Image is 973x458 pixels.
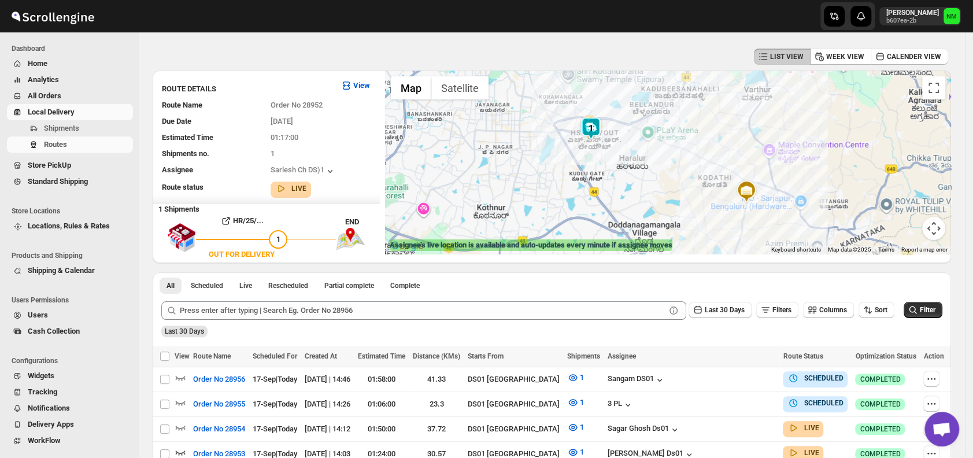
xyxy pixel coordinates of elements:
b: SCHEDULED [804,399,843,407]
button: 3 PL [608,399,634,411]
span: Assignee [608,352,636,360]
button: Widgets [7,368,133,384]
button: Users [7,307,133,323]
span: 1 [271,149,275,158]
span: Cash Collection [28,327,80,335]
button: Columns [803,302,854,318]
button: Keyboard shortcuts [771,246,821,254]
span: Store Locations [12,206,133,216]
span: Map data ©2025 [828,246,871,253]
button: 1 [560,368,591,387]
span: Last 30 Days [165,327,204,335]
button: Sort [859,302,894,318]
span: 17-Sep | Today [253,400,297,408]
button: 1 [560,393,591,412]
b: HR/25/... [233,216,264,225]
span: 1 [580,398,584,407]
div: 01:50:00 [358,423,406,435]
button: Order No 28955 [186,395,252,413]
span: Locations, Rules & Rates [28,221,110,230]
b: LIVE [804,424,819,432]
div: 37.72 [413,423,461,435]
button: Shipping & Calendar [7,263,133,279]
span: Route status [162,183,204,191]
img: Google [388,239,426,254]
img: trip_end.png [336,228,365,250]
button: View [334,76,377,95]
div: Open chat [924,412,959,446]
button: Filters [756,302,798,318]
span: Analytics [28,75,59,84]
div: DS01 [GEOGRAPHIC_DATA] [467,374,560,385]
div: END [345,216,379,228]
span: Filter [920,306,935,314]
span: Partial complete [324,281,374,290]
span: Live [239,281,252,290]
div: 01:58:00 [358,374,406,385]
span: Route Name [162,101,202,109]
button: Tracking [7,384,133,400]
span: Users Permissions [12,296,133,305]
button: Filter [904,302,942,318]
span: Action [923,352,944,360]
b: 1 Shipments [153,199,199,213]
button: Order No 28956 [186,370,252,389]
div: DS01 [GEOGRAPHIC_DATA] [467,398,560,410]
p: b607ea-2b [886,17,939,24]
span: Shipping & Calendar [28,266,95,275]
span: Shipments [44,124,79,132]
span: Scheduled [191,281,223,290]
p: [PERSON_NAME] [886,8,939,17]
span: CALENDER VIEW [887,52,941,61]
button: User menu [879,7,961,25]
span: COMPLETED [860,400,900,409]
span: Route Status [783,352,823,360]
button: WEEK VIEW [810,49,871,65]
span: Route Name [193,352,231,360]
button: Order No 28954 [186,420,252,438]
span: 1 [580,448,584,456]
button: Notifications [7,400,133,416]
span: Assignee [162,165,193,174]
span: COMPLETED [860,375,900,384]
span: Complete [390,281,420,290]
button: SCHEDULED [787,372,843,384]
button: Delivery Apps [7,416,133,433]
button: Sagar Ghosh Ds01 [608,424,680,435]
span: All [167,281,175,290]
span: All Orders [28,91,61,100]
button: LIVE [275,183,306,194]
span: Sort [875,306,887,314]
button: Routes [7,136,133,153]
button: Show satellite imagery [431,76,489,99]
span: Distance (KMs) [413,352,460,360]
span: Dashboard [12,44,133,53]
span: Rescheduled [268,281,308,290]
b: View [353,81,370,90]
button: WorkFlow [7,433,133,449]
button: HR/25/... [196,212,287,230]
div: DS01 [GEOGRAPHIC_DATA] [467,423,560,435]
span: Notifications [28,404,70,412]
span: Starts From [467,352,503,360]
button: Toggle fullscreen view [922,76,945,99]
button: Cash Collection [7,323,133,339]
button: LIST VIEW [754,49,811,65]
div: [DATE] | 14:12 [305,423,351,435]
button: Home [7,56,133,72]
span: Filters [772,306,791,314]
label: Assignee's live location is available and auto-updates every minute if assignee moves [390,239,672,251]
div: Sarlesh Ch DS)1 [271,165,336,177]
span: Estimated Time [358,352,405,360]
img: shop.svg [167,215,196,260]
span: Order No 28956 [193,374,245,385]
span: Optimization Status [855,352,916,360]
text: NM [946,13,957,20]
span: Scheduled For [253,352,297,360]
span: Products and Shipping [12,251,133,260]
input: Press enter after typing | Search Eg. Order No 28956 [180,301,665,320]
span: 01:17:00 [271,133,298,142]
span: Shipments [567,352,600,360]
span: Order No 28954 [193,423,245,435]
